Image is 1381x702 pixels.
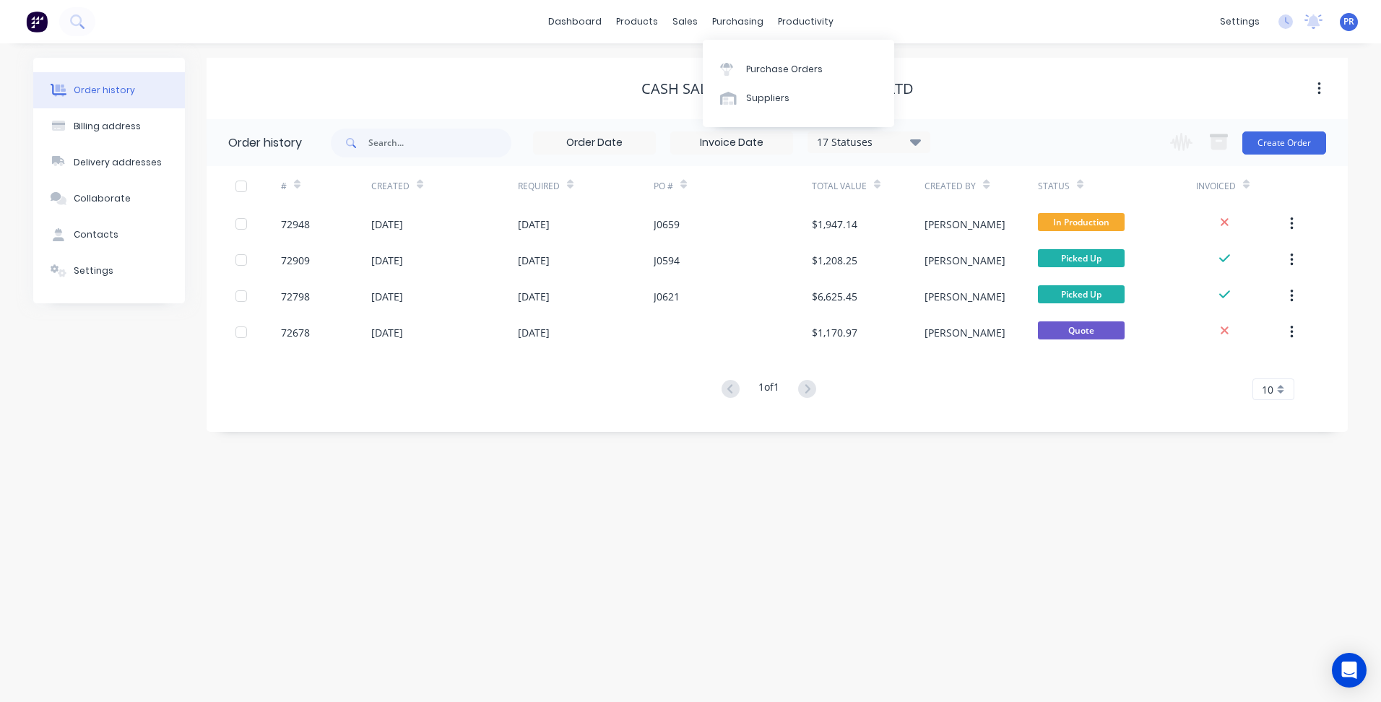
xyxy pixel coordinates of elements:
div: [DATE] [518,253,550,268]
div: 1 of 1 [758,379,779,400]
a: Purchase Orders [703,54,894,83]
div: Order history [74,84,135,97]
div: PO # [654,166,812,206]
div: Collaborate [74,192,131,205]
div: Invoiced [1196,166,1286,206]
div: [DATE] [518,325,550,340]
div: $1,170.97 [812,325,857,340]
input: Search... [368,129,511,157]
div: PO # [654,180,673,193]
div: 17 Statuses [808,134,930,150]
a: Suppliers [703,84,894,113]
div: [DATE] [371,217,403,232]
span: Picked Up [1038,249,1125,267]
div: Purchase Orders [746,63,823,76]
img: Factory [26,11,48,32]
div: Required [518,166,654,206]
div: Invoiced [1196,180,1236,193]
span: In Production [1038,213,1125,231]
div: Settings [74,264,113,277]
div: Delivery addresses [74,156,162,169]
div: Total Value [812,166,925,206]
div: [DATE] [371,289,403,304]
span: Quote [1038,321,1125,339]
div: J0659 [654,217,680,232]
input: Invoice Date [671,132,792,154]
div: [PERSON_NAME] [925,325,1005,340]
div: Created [371,166,518,206]
div: [PERSON_NAME] [925,217,1005,232]
button: Create Order [1242,131,1326,155]
div: [DATE] [371,253,403,268]
div: 72909 [281,253,310,268]
div: Created [371,180,410,193]
div: # [281,180,287,193]
span: 10 [1262,382,1273,397]
div: [DATE] [371,325,403,340]
div: $6,625.45 [812,289,857,304]
div: Billing address [74,120,141,133]
button: Settings [33,253,185,289]
div: [DATE] [518,217,550,232]
button: Billing address [33,108,185,144]
div: 72948 [281,217,310,232]
button: Collaborate [33,181,185,217]
div: productivity [771,11,841,32]
div: J0621 [654,289,680,304]
div: purchasing [705,11,771,32]
a: dashboard [541,11,609,32]
input: Order Date [534,132,655,154]
div: J0594 [654,253,680,268]
span: Picked Up [1038,285,1125,303]
div: Suppliers [746,92,789,105]
div: Cash Sale - Prostone Group Pty Ltd [641,80,914,97]
div: Total Value [812,180,867,193]
div: $1,947.14 [812,217,857,232]
div: Created By [925,180,976,193]
div: # [281,166,371,206]
div: sales [665,11,705,32]
button: Order history [33,72,185,108]
button: Contacts [33,217,185,253]
div: [PERSON_NAME] [925,289,1005,304]
div: 72798 [281,289,310,304]
div: $1,208.25 [812,253,857,268]
div: [PERSON_NAME] [925,253,1005,268]
span: PR [1343,15,1354,28]
div: [DATE] [518,289,550,304]
div: Status [1038,166,1196,206]
div: 72678 [281,325,310,340]
div: products [609,11,665,32]
div: Required [518,180,560,193]
div: Contacts [74,228,118,241]
div: Open Intercom Messenger [1332,653,1367,688]
div: Status [1038,180,1070,193]
div: Order history [228,134,302,152]
div: settings [1213,11,1267,32]
div: Created By [925,166,1037,206]
button: Delivery addresses [33,144,185,181]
